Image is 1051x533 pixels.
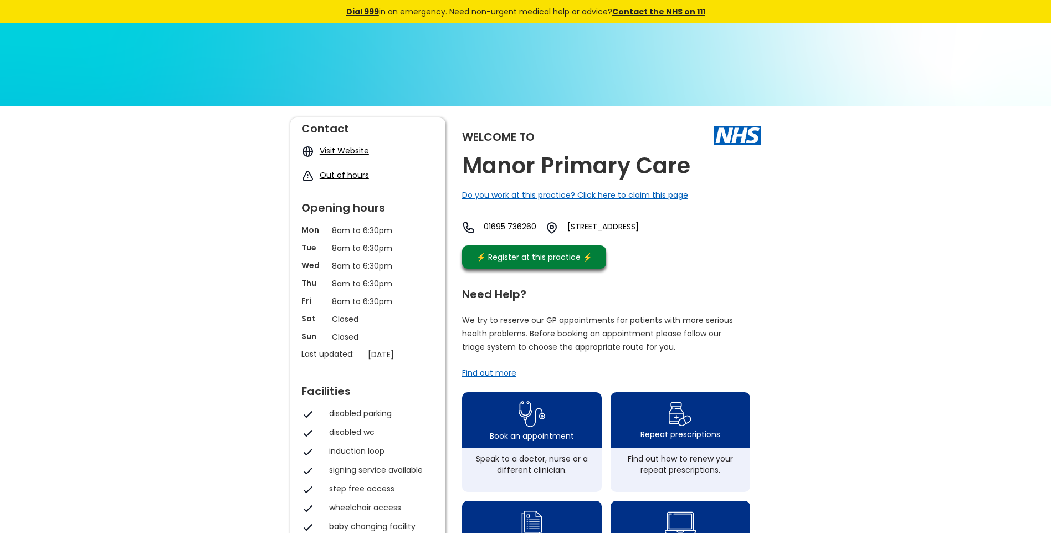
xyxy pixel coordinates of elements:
img: practice location icon [545,221,558,234]
div: wheelchair access [329,502,429,513]
div: Need Help? [462,283,750,300]
a: repeat prescription iconRepeat prescriptionsFind out how to renew your repeat prescriptions. [611,392,750,492]
div: ⚡️ Register at this practice ⚡️ [471,251,598,263]
div: Contact [301,117,434,134]
a: ⚡️ Register at this practice ⚡️ [462,245,606,269]
p: Tue [301,242,326,253]
h2: Manor Primary Care [462,153,690,178]
div: Repeat prescriptions [640,429,720,440]
div: Find out how to renew your repeat prescriptions. [616,453,745,475]
div: disabled parking [329,408,429,419]
p: We try to reserve our GP appointments for patients with more serious health problems. Before book... [462,314,734,353]
p: Thu [301,278,326,289]
p: Wed [301,260,326,271]
a: Out of hours [320,170,369,181]
img: The NHS logo [714,126,761,145]
p: 8am to 6:30pm [332,242,404,254]
a: Contact the NHS on 111 [612,6,705,17]
p: 8am to 6:30pm [332,295,404,307]
div: disabled wc [329,427,429,438]
p: [DATE] [368,348,440,361]
a: Dial 999 [346,6,379,17]
div: step free access [329,483,429,494]
div: Opening hours [301,197,434,213]
a: 01695 736260 [484,221,536,234]
p: Sun [301,331,326,342]
div: Welcome to [462,131,535,142]
div: Book an appointment [490,430,574,442]
a: Find out more [462,367,516,378]
img: repeat prescription icon [668,399,692,429]
p: 8am to 6:30pm [332,278,404,290]
img: exclamation icon [301,170,314,182]
div: signing service available [329,464,429,475]
div: Facilities [301,380,434,397]
div: Speak to a doctor, nurse or a different clinician. [468,453,596,475]
div: baby changing facility [329,521,429,532]
p: Mon [301,224,326,235]
img: globe icon [301,145,314,158]
a: [STREET_ADDRESS] [567,221,673,234]
p: Last updated: [301,348,362,360]
p: Fri [301,295,326,306]
a: Do you work at this practice? Click here to claim this page [462,189,688,201]
div: induction loop [329,445,429,457]
a: Visit Website [320,145,369,156]
a: book appointment icon Book an appointmentSpeak to a doctor, nurse or a different clinician. [462,392,602,492]
p: 8am to 6:30pm [332,224,404,237]
div: in an emergency. Need non-urgent medical help or advice? [271,6,781,18]
p: Closed [332,313,404,325]
p: Sat [301,313,326,324]
img: telephone icon [462,221,475,234]
p: Closed [332,331,404,343]
p: 8am to 6:30pm [332,260,404,272]
img: book appointment icon [519,398,545,430]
